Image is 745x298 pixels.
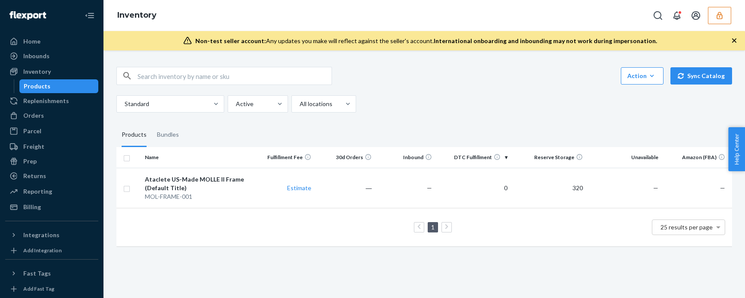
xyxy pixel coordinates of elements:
a: Products [19,79,99,93]
th: 30d Orders [315,147,375,168]
a: Prep [5,154,98,168]
a: Reporting [5,185,98,198]
div: Inbounds [23,52,50,60]
th: Unavailable [586,147,662,168]
span: — [720,184,725,191]
span: 25 results per page [660,223,713,231]
div: Products [122,123,147,147]
div: Replenishments [23,97,69,105]
button: Open notifications [668,7,686,24]
div: Returns [23,172,46,180]
iframe: Opens a widget where you can chat to one of our agents [689,272,736,294]
button: Fast Tags [5,267,98,280]
div: Billing [23,203,41,211]
a: Billing [5,200,98,214]
button: Open account menu [687,7,704,24]
button: Close Navigation [81,7,98,24]
input: Active [235,100,236,108]
a: Home [5,35,98,48]
a: Inventory [117,10,157,20]
div: Orders [23,111,44,120]
div: Integrations [23,231,59,239]
th: Inbound [375,147,435,168]
button: Help Center [728,127,745,171]
input: Standard [124,100,125,108]
div: Any updates you make will reflect against the seller's account. [195,37,657,45]
ol: breadcrumbs [110,3,163,28]
a: Inventory [5,65,98,78]
div: Fast Tags [23,269,51,278]
a: Freight [5,140,98,154]
button: Integrations [5,228,98,242]
button: Action [621,67,664,85]
a: Orders [5,109,98,122]
div: Prep [23,157,37,166]
input: All locations [299,100,300,108]
a: Add Fast Tag [5,284,98,294]
a: Replenishments [5,94,98,108]
span: — [427,184,432,191]
th: Name [141,147,254,168]
a: Add Integration [5,245,98,256]
div: Inventory [23,67,51,76]
div: Add Integration [23,247,62,254]
td: 320 [511,168,586,208]
th: Reserve Storage [511,147,586,168]
a: Returns [5,169,98,183]
input: Search inventory by name or sku [138,67,332,85]
div: Bundles [157,123,179,147]
td: 0 [435,168,511,208]
th: Amazon (FBA) [662,147,732,168]
td: ― [315,168,375,208]
a: Estimate [287,184,311,191]
th: DTC Fulfillment [435,147,511,168]
button: Open Search Box [649,7,667,24]
div: Ataclete US-Made MOLLE II Frame (Default Title) [145,175,251,192]
div: MOL-FRAME-001 [145,192,251,201]
button: Sync Catalog [670,67,732,85]
div: Action [627,72,657,80]
div: Freight [23,142,44,151]
div: Products [24,82,50,91]
div: Home [23,37,41,46]
span: — [653,184,658,191]
span: International onboarding and inbounding may not work during impersonation. [434,37,657,44]
th: Fulfillment Fee [255,147,315,168]
span: Non-test seller account: [195,37,266,44]
a: Inbounds [5,49,98,63]
div: Add Fast Tag [23,285,54,292]
img: Flexport logo [9,11,46,20]
div: Reporting [23,187,52,196]
div: Parcel [23,127,41,135]
a: Page 1 is your current page [429,223,436,231]
a: Parcel [5,124,98,138]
